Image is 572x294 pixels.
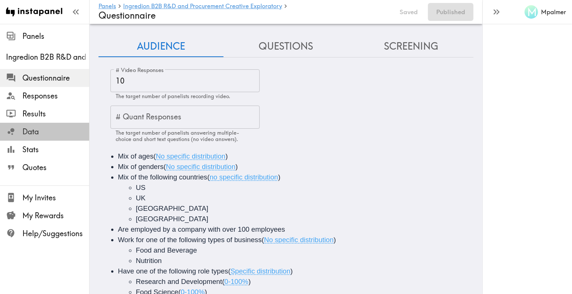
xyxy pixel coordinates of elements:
[118,225,285,233] span: Are employed by a company with over 100 employees
[136,257,162,265] span: Nutrition
[222,278,224,285] span: (
[291,267,293,275] span: )
[210,173,278,181] span: no specific distribution
[136,215,208,223] span: [GEOGRAPHIC_DATA]
[334,236,336,244] span: )
[116,93,230,100] span: The target number of panelists recording video.
[99,36,473,57] div: Questionnaire Audience/Questions/Screening Tab Navigation
[541,8,566,16] h6: Mpalmer
[136,194,146,202] span: UK
[224,36,348,57] button: Questions
[22,91,89,101] span: Responses
[156,152,226,160] span: No specific distribution
[225,152,228,160] span: )
[116,129,239,143] span: The target number of panelists answering multiple-choice and short text questions (no video answe...
[207,173,210,181] span: (
[22,210,89,221] span: My Rewards
[99,10,390,21] h4: Questionnaire
[231,267,291,275] span: Specific distribution
[22,126,89,137] span: Data
[22,109,89,119] span: Results
[166,163,236,171] span: No specific distribution
[22,193,89,203] span: My Invites
[118,152,153,160] span: Mix of ages
[99,3,116,10] a: Panels
[136,184,146,191] span: US
[118,236,262,244] span: Work for one of the following types of business
[136,204,208,212] span: [GEOGRAPHIC_DATA]
[136,246,197,254] span: Food and Beverage
[123,3,282,10] a: Ingredion B2B R&D and Procurement Creative Exploratory
[22,73,89,83] span: Questionnaire
[224,278,248,285] span: 0-100%
[228,267,231,275] span: (
[22,162,89,173] span: Quotes
[163,163,166,171] span: (
[264,236,334,244] span: No specific distribution
[153,152,156,160] span: (
[22,228,89,239] span: Help/Suggestions
[99,36,224,57] button: Audience
[116,66,164,74] label: # Video Responses
[249,278,251,285] span: )
[118,173,207,181] span: Mix of the following countries
[118,163,163,171] span: Mix of genders
[527,6,537,19] span: M
[22,144,89,155] span: Stats
[235,163,238,171] span: )
[6,52,89,62] span: Ingredion B2B R&D and Procurement Creative Exploratory
[136,278,222,285] span: Research and Development
[22,31,89,41] span: Panels
[118,267,228,275] span: Have one of the following role types
[348,36,473,57] button: Screening
[278,173,280,181] span: )
[262,236,264,244] span: (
